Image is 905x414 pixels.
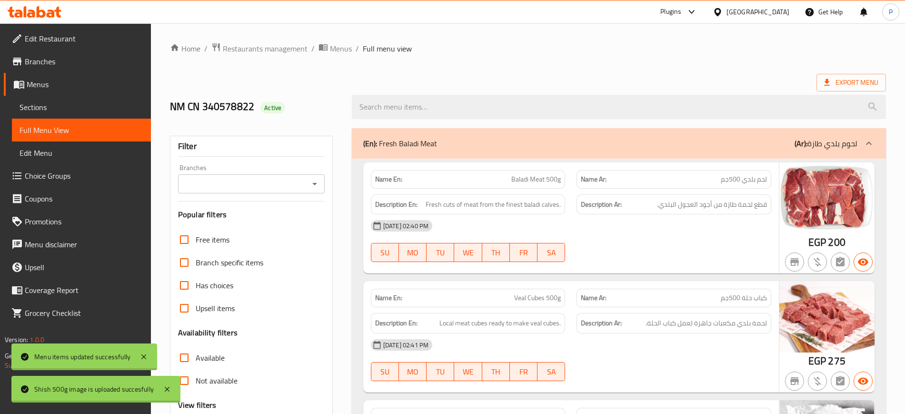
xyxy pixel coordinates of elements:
span: EGP [808,233,826,252]
span: Branch specific items [196,257,263,268]
button: Purchased item [808,372,827,391]
span: Free items [196,234,229,245]
div: Active [260,102,285,113]
button: MO [399,243,427,262]
button: WE [454,362,482,381]
span: Export Menu [824,77,878,89]
button: TH [482,362,510,381]
span: Menu disclaimer [25,239,143,250]
span: EGP [808,352,826,370]
b: (Ar): [795,136,807,151]
button: WE [454,243,482,262]
span: Available [196,352,225,364]
span: Restaurants management [223,43,308,54]
li: / [356,43,359,54]
button: Open [308,177,321,191]
h2: NM CN 340578822 [170,100,340,114]
span: Local meat cubes ready to make veal cubes. [439,317,561,329]
a: Promotions [4,210,151,233]
a: Menu disclaimer [4,233,151,256]
a: Sections [12,96,151,119]
h3: Availability filters [178,327,238,338]
span: WE [458,365,478,379]
a: Menus [318,42,352,55]
button: Purchased item [808,252,827,272]
p: Fresh Baladi Meat [363,138,437,149]
a: Coverage Report [4,279,151,302]
p: لحوم بلدي طازة [795,138,857,149]
strong: Description Ar: [581,317,622,329]
button: SU [371,362,399,381]
span: SA [541,246,561,260]
img: %D9%84%D8%AD%D9%85_%D8%A8%D9%84%D8%AF%D9%8A638905084591876343.jpg [779,162,875,234]
span: Promotions [25,216,143,227]
a: Edit Menu [12,141,151,164]
span: SA [541,365,561,379]
span: Coupons [25,193,143,204]
button: SA [537,362,565,381]
div: (En): Fresh Baladi Meat(Ar):لحوم بلدي طازة [352,128,886,159]
h3: Popular filters [178,209,325,220]
button: Available [854,372,873,391]
h3: View filters [178,400,217,411]
a: Grocery Checklist [4,302,151,324]
a: Branches [4,50,151,73]
a: Home [170,43,200,54]
strong: Name Ar: [581,174,607,184]
a: Full Menu View [12,119,151,141]
a: Restaurants management [211,42,308,55]
span: MO [403,365,423,379]
strong: Description En: [375,199,418,211]
span: TH [486,365,506,379]
span: SU [375,246,395,260]
span: Active [260,103,285,112]
span: SU [375,365,395,379]
span: Version: [5,333,28,346]
span: TU [430,246,450,260]
button: Not branch specific item [785,372,804,391]
button: FR [510,243,537,262]
span: قطع لحمة طازة من أجود العجول البلدي. [657,199,767,211]
span: Full menu view [363,43,412,54]
span: Choice Groups [25,170,143,182]
div: Plugins [660,6,681,18]
span: Get support on: [5,350,49,362]
span: Edit Menu [20,147,143,159]
span: Grocery Checklist [25,307,143,319]
span: 1.0.0 [30,333,44,346]
span: لحمة بلدي مكعبات جاهزة لعمل كباب الحلة. [646,317,767,329]
span: Export Menu [816,74,886,91]
span: Not available [196,375,238,386]
button: Not branch specific item [785,252,804,272]
span: Menus [27,79,143,90]
span: كباب حلة 500جم [721,293,767,303]
div: Menu items updated successfully [34,352,130,362]
span: Sections [20,101,143,113]
span: Has choices [196,280,233,291]
span: [DATE] 02:40 PM [379,222,432,231]
strong: Name En: [375,174,402,184]
span: Menus [330,43,352,54]
button: Not has choices [831,252,850,272]
div: Filter [178,136,325,157]
button: Available [854,252,873,272]
span: Upsell items [196,303,235,314]
a: Coupons [4,187,151,210]
span: 200 [828,233,845,252]
span: لحم بلدي 500جم [721,174,767,184]
a: Support.OpsPlatform [5,359,65,372]
span: FR [514,246,534,260]
a: Choice Groups [4,164,151,187]
strong: Description En: [375,317,418,329]
span: FR [514,365,534,379]
button: TH [482,243,510,262]
li: / [311,43,315,54]
span: WE [458,246,478,260]
button: TU [427,243,454,262]
button: FR [510,362,537,381]
input: search [352,95,886,119]
button: Not has choices [831,372,850,391]
strong: Description Ar: [581,199,622,211]
nav: breadcrumb [170,42,886,55]
span: Edit Restaurant [25,33,143,44]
